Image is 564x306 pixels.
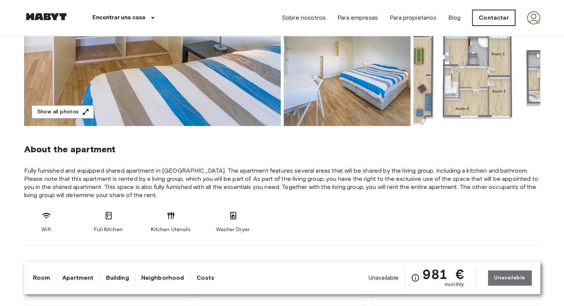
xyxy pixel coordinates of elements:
a: Building [106,273,129,282]
a: Apartment [62,273,93,282]
a: Room [33,273,50,282]
a: Blog [448,13,461,22]
span: Kitchen Utensils [151,226,190,233]
span: Washer Dryer [216,226,250,233]
span: Wifi [42,226,51,233]
img: Picture of unit NL-05-026-03M [284,29,410,126]
img: Picture of unit NL-05-026-03M [413,29,540,126]
svg: Check cost overview for full price breakdown. Please note that discounts apply to new joiners onl... [411,273,420,282]
p: Encontrar una casa [92,13,146,22]
a: Neighborhood [141,273,184,282]
span: monthly [445,281,464,288]
img: Habyt [24,13,69,20]
a: Para empresas [337,13,378,22]
a: Contactar [472,10,515,26]
a: Sobre nosotros [282,13,326,22]
span: Unavailable [369,274,399,282]
button: Show all photos [32,105,94,119]
img: avatar [527,11,540,24]
span: Full Kitchen [94,226,123,233]
span: Fully furnished and equipped shared apartment in [GEOGRAPHIC_DATA]. The apartment features severa... [24,167,540,199]
a: Para propietarios [390,13,436,22]
span: About the apartment [24,144,116,155]
span: 981 € [423,267,464,281]
a: Costs [196,273,214,282]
